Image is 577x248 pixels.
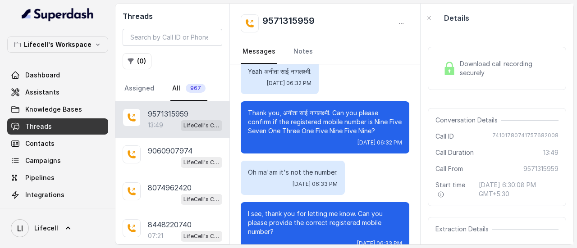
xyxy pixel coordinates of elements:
span: Conversation Details [435,116,501,125]
img: light.svg [22,7,94,22]
span: [DATE] 06:33 PM [357,240,402,247]
a: Assistants [7,84,108,100]
p: Thank you, अनीता साई नागलक्ष्मी. Can you please confirm if the registered mobile number is Nine F... [248,108,402,135]
p: 9060907974 [148,145,192,156]
a: Notes [292,40,315,64]
p: Details [444,13,469,23]
a: Integrations [7,187,108,203]
h2: 9571315959 [262,14,315,32]
span: Call From [435,164,463,173]
p: 8448220740 [148,219,192,230]
a: API Settings [7,204,108,220]
p: LifeCell's Call Assistant [183,195,220,204]
span: Knowledge Bases [25,105,82,114]
nav: Tabs [241,40,409,64]
a: Dashboard [7,67,108,83]
span: Dashboard [25,71,60,80]
p: 07:21 [148,231,163,240]
p: Lifecell's Workspace [24,39,92,50]
a: Messages [241,40,277,64]
span: Call ID [435,132,454,141]
span: Extraction Details [435,225,492,234]
text: LI [17,224,23,233]
p: LifeCell's Call Assistant [183,121,220,130]
h2: Threads [123,11,222,22]
button: (0) [123,53,151,69]
p: Yeah अनीता साई नागलक्ष्मी. [248,67,311,76]
a: Knowledge Bases [7,101,108,117]
p: 9571315959 [148,108,188,119]
span: 9571315959 [523,164,559,173]
span: Integrations [25,190,64,199]
nav: Tabs [123,77,222,101]
span: Start time [435,180,472,198]
a: All967 [170,77,207,101]
span: Contacts [25,139,55,148]
span: Assistants [25,88,60,97]
span: Campaigns [25,156,61,165]
span: Lifecell [34,224,58,233]
a: Assigned [123,77,156,101]
span: [DATE] 06:33 PM [293,180,338,188]
span: [DATE] 6:30:08 PM GMT+5:30 [479,180,559,198]
input: Search by Call ID or Phone Number [123,29,222,46]
span: Call Duration [435,148,474,157]
button: Lifecell's Workspace [7,36,108,53]
p: I see, thank you for letting me know. Can you please provide the correct registered mobile number? [248,209,402,236]
img: Lock Icon [443,62,456,75]
a: Pipelines [7,170,108,186]
a: Campaigns [7,153,108,169]
span: Threads [25,122,52,131]
p: LifeCell's Call Assistant [183,158,220,167]
a: Lifecell [7,216,108,241]
span: [DATE] 06:32 PM [357,139,402,146]
span: 13:49 [543,148,559,157]
span: API Settings [25,207,64,216]
span: Download call recording securely [460,59,555,77]
span: [DATE] 06:32 PM [267,80,311,87]
p: LifeCell's Call Assistant [183,232,220,241]
span: 74101780741757682008 [492,132,559,141]
span: 967 [186,84,206,93]
p: 13:49 [148,121,163,130]
a: Contacts [7,135,108,152]
a: Threads [7,118,108,135]
span: Pipelines [25,173,55,182]
p: 8074962420 [148,182,192,193]
p: Oh ma'am it's not the number. [248,168,338,177]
